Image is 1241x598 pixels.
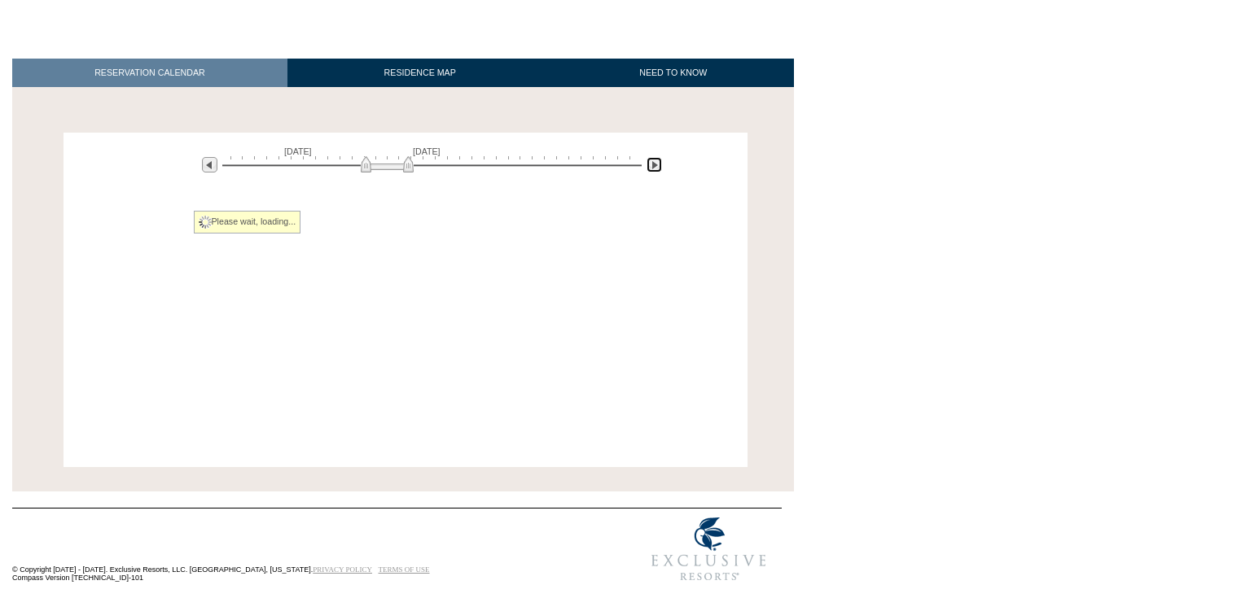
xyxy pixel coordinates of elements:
span: [DATE] [284,146,312,156]
a: NEED TO KNOW [552,59,794,87]
img: spinner2.gif [199,216,212,229]
a: TERMS OF USE [379,565,430,574]
img: Exclusive Resorts [636,509,782,590]
a: RESERVATION CALENDAR [12,59,287,87]
div: Please wait, loading... [194,211,301,234]
td: © Copyright [DATE] - [DATE]. Exclusive Resorts, LLC. [GEOGRAPHIC_DATA], [US_STATE]. Compass Versi... [12,509,582,590]
img: Previous [202,157,217,172]
a: RESIDENCE MAP [287,59,553,87]
img: Next [647,157,662,172]
span: [DATE] [413,146,441,156]
a: PRIVACY POLICY [313,565,372,574]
